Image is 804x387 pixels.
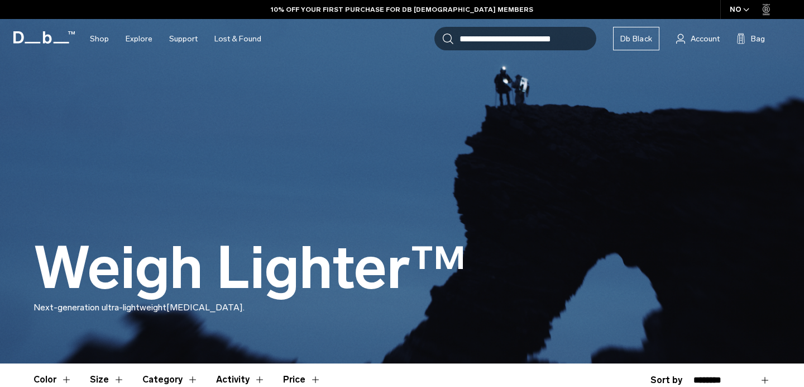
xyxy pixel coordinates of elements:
a: Explore [126,19,152,59]
span: [MEDICAL_DATA]. [166,302,245,313]
nav: Main Navigation [82,19,270,59]
a: Db Black [613,27,659,50]
span: Bag [751,33,765,45]
a: Shop [90,19,109,59]
a: Account [676,32,720,45]
a: Lost & Found [214,19,261,59]
button: Bag [736,32,765,45]
h1: Weigh Lighter™ [33,236,466,301]
a: 10% OFF YOUR FIRST PURCHASE FOR DB [DEMOGRAPHIC_DATA] MEMBERS [271,4,533,15]
span: Next-generation ultra-lightweight [33,302,166,313]
a: Support [169,19,198,59]
span: Account [691,33,720,45]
